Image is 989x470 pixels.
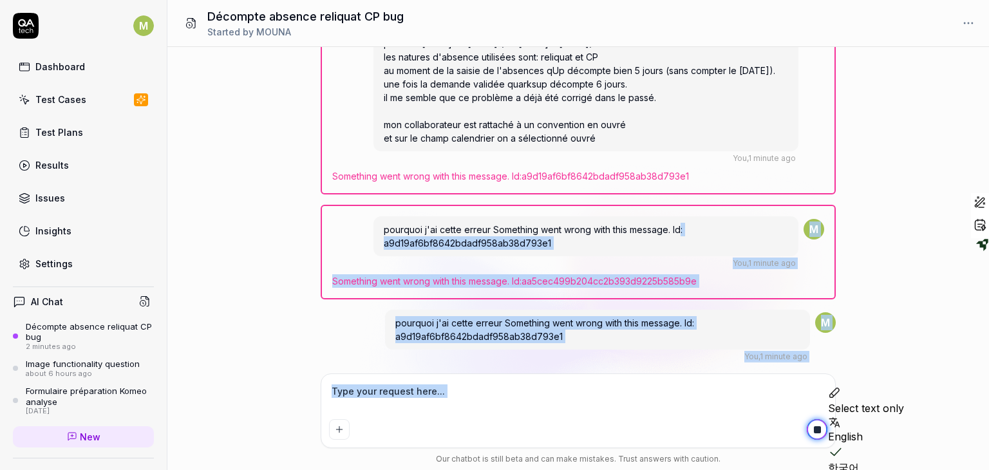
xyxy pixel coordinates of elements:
[13,218,154,243] a: Insights
[26,321,154,343] div: Décompte absence reliquat CP bug
[395,317,694,342] span: pourquoi j'ai cette erreur Something went wrong with this message. Id: a9d19af6bf8642bdadf958ab38...
[35,93,86,106] div: Test Cases
[13,120,154,145] a: Test Plans
[13,87,154,112] a: Test Cases
[13,251,154,276] a: Settings
[13,185,154,211] a: Issues
[744,352,758,361] span: You
[733,153,796,164] div: , 1 minute ago
[13,321,154,351] a: Décompte absence reliquat CP bug2 minutes ago
[733,258,796,269] div: , 1 minute ago
[828,429,989,444] div: English
[35,191,65,205] div: Issues
[26,386,154,407] div: Formulaire préparation Komeo analyse
[256,26,291,37] span: MOUNA
[35,224,71,238] div: Insights
[733,258,747,268] span: You
[35,126,83,139] div: Test Plans
[828,400,989,416] div: Select text only
[13,153,154,178] a: Results
[384,224,683,249] span: pourquoi j'ai cette erreur Something went wrong with this message. Id: a9d19af6bf8642bdadf958ab38...
[35,60,85,73] div: Dashboard
[207,8,404,25] h1: Décompte absence reliquat CP bug
[207,25,404,39] div: Started by
[13,426,154,447] a: New
[329,419,350,440] button: Add attachment
[332,274,824,288] span: Something went wrong with this message. Id: aa5cec499b204cc2b393d9225b585b9e
[26,359,140,369] div: Image functionality question
[804,219,824,240] span: M
[332,169,824,183] span: Something went wrong with this message. Id: a9d19af6bf8642bdadf958ab38d793e1
[13,54,154,79] a: Dashboard
[31,295,63,308] h4: AI Chat
[35,257,73,270] div: Settings
[13,386,154,415] a: Formulaire préparation Komeo analyse[DATE]
[13,359,154,378] a: Image functionality questionabout 6 hours ago
[815,312,836,333] span: M
[35,158,69,172] div: Results
[384,24,775,144] span: J'ai ce bug comment je peux analyser si il s'agit d'un bug qu'est ce que je peux vérifier je pose...
[26,343,154,352] div: 2 minutes ago
[133,15,154,36] span: M
[733,153,747,163] span: You
[26,407,154,416] div: [DATE]
[133,13,154,39] button: M
[744,351,807,362] div: , 1 minute ago
[26,370,140,379] div: about 6 hours ago
[80,430,100,444] span: New
[321,453,836,465] div: Our chatbot is still beta and can make mistakes. Trust answers with caution.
